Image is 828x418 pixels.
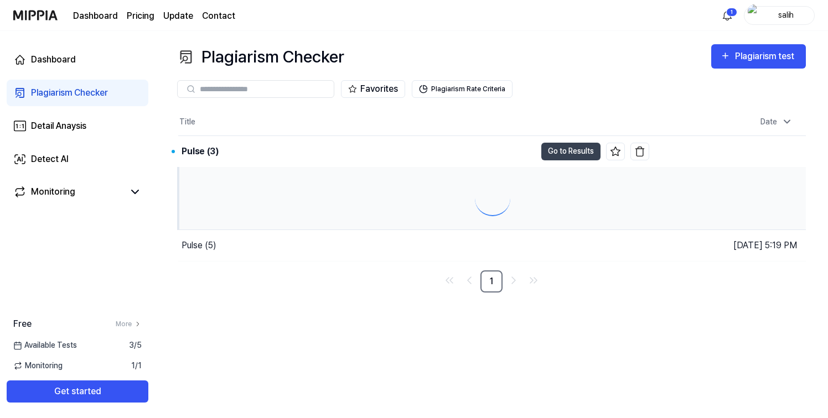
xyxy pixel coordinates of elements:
[649,229,806,261] td: [DATE] 5:19 PM
[129,339,142,351] span: 3 / 5
[721,9,734,22] img: 알림
[31,86,108,100] div: Plagiarism Checker
[7,380,148,403] button: Get started
[7,113,148,139] a: Detail Anaysis
[649,135,806,167] td: [DATE] 5:36 PM
[182,239,216,252] div: Pulse (5)
[441,271,458,289] a: Go to first page
[7,80,148,106] a: Plagiarism Checker
[7,146,148,173] a: Detect AI
[480,270,503,292] a: 1
[748,4,761,27] img: profile
[127,9,154,23] a: Pricing
[73,9,118,23] a: Dashboard
[13,185,124,198] a: Monitoring
[505,271,522,289] a: Go to next page
[13,360,63,372] span: Monitoring
[182,145,219,158] div: Pulse (3)
[7,46,148,73] a: Dashboard
[202,9,235,23] a: Contact
[116,319,142,329] a: More
[726,8,737,17] div: 1
[718,7,736,24] button: 알림1
[131,360,142,372] span: 1 / 1
[177,44,344,69] div: Plagiarism Checker
[541,143,601,160] button: Go to Results
[163,9,193,23] a: Update
[525,271,542,289] a: Go to last page
[460,271,478,289] a: Go to previous page
[31,119,86,133] div: Detail Anaysis
[764,9,808,21] div: salih
[178,109,649,135] th: Title
[31,185,75,198] div: Monitoring
[13,339,77,351] span: Available Tests
[744,6,815,25] button: profilesalih
[756,113,797,131] div: Date
[735,49,797,64] div: Plagiarism test
[634,146,645,157] img: delete
[412,80,513,98] button: Plagiarism Rate Criteria
[31,153,69,166] div: Detect AI
[177,270,806,292] nav: pagination
[31,53,76,66] div: Dashboard
[341,80,405,98] button: Favorites
[711,44,806,69] button: Plagiarism test
[13,317,32,331] span: Free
